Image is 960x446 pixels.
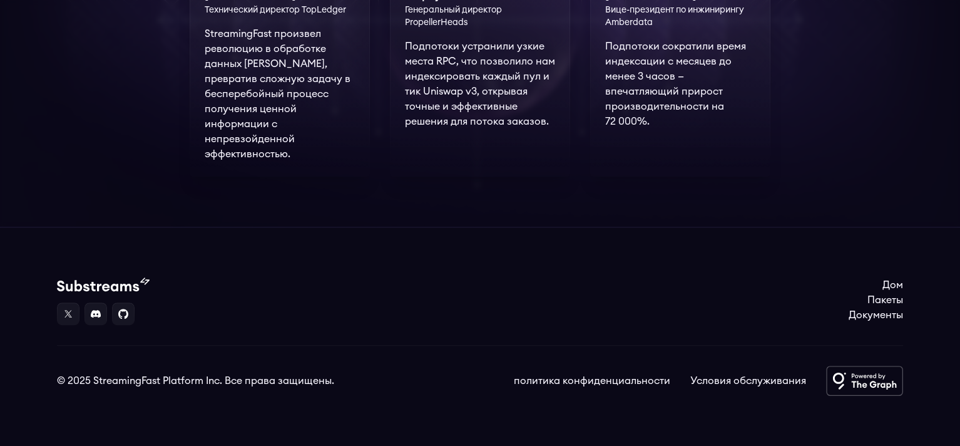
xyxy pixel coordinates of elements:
font: политика конфиденциальности [514,376,670,386]
img: Работает на платформе The Graph [826,366,903,396]
font: © 2025 StreamingFast Platform Inc. Все права защищены. [57,376,334,386]
img: Логотип Substream [57,277,150,293]
font: Условия обслуживания [690,376,806,386]
a: Дом [849,277,903,293]
a: Условия обслуживания [690,373,806,388]
font: Пакеты [867,295,903,305]
font: Дом [882,280,903,290]
a: политика конфиденциальности [514,373,670,388]
font: Документы [849,310,903,320]
a: Документы [849,308,903,323]
a: Пакеты [849,293,903,308]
